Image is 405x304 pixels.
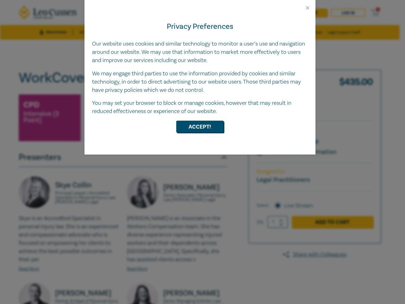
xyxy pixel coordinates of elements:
p: You may set your browser to block or manage cookies, however that may result in reduced effective... [92,99,308,116]
p: Our website uses cookies and similar technology to monitor a user’s use and navigation around our... [92,40,308,65]
button: Close [305,5,310,11]
h4: Privacy Preferences [92,21,308,32]
p: We may engage third parties to use the information provided by cookies and similar technology, in... [92,70,308,94]
button: Accept! [176,121,224,133]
